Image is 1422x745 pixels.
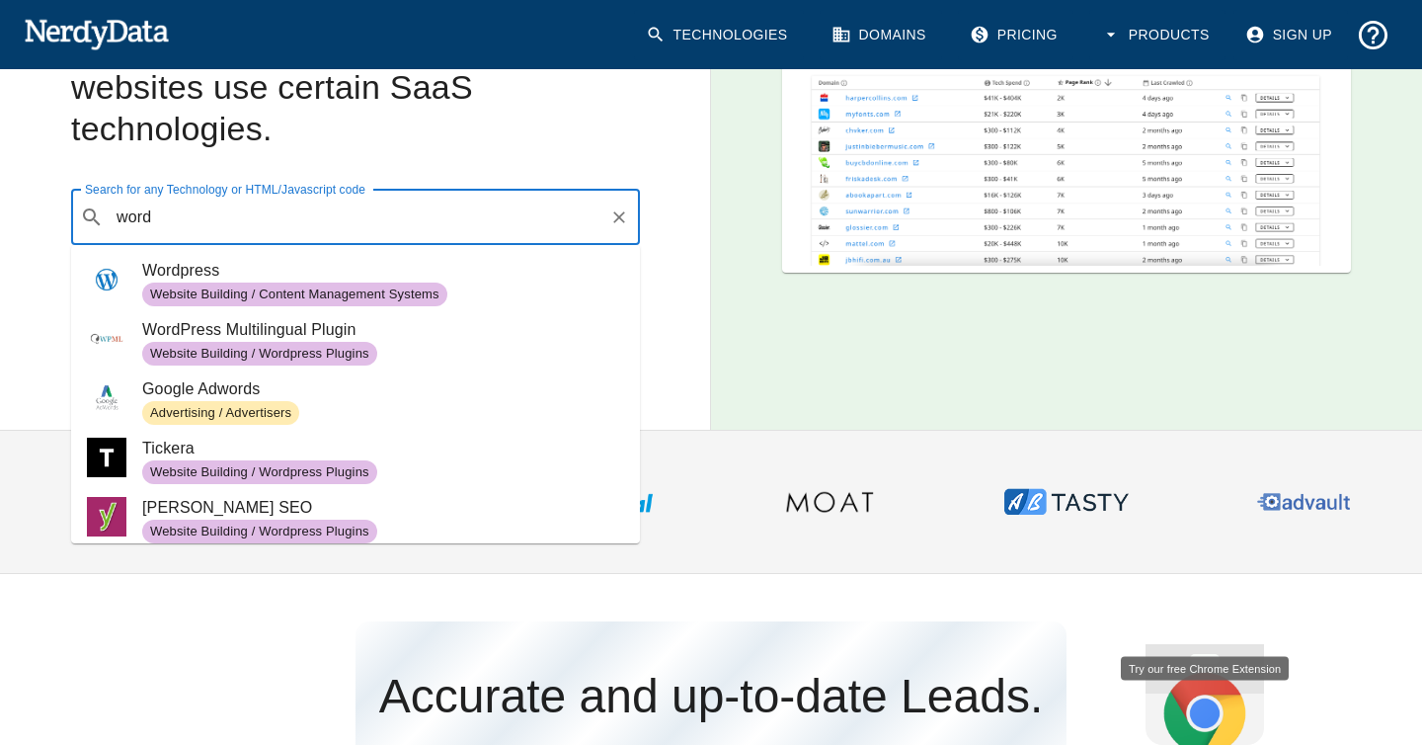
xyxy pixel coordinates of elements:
[1003,439,1130,565] img: ABTasty
[958,10,1073,60] a: Pricing
[142,286,447,304] span: Website Building / Content Management Systems
[85,181,365,198] label: Search for any Technology or HTML/Javascript code
[820,10,942,60] a: Domains
[1348,10,1398,60] button: Support and Documentation
[55,32,97,47] div: v 4.0.25
[142,496,624,520] span: [PERSON_NAME] SEO
[51,51,223,67] div: Domaine: [DOMAIN_NAME]
[1089,10,1225,60] button: Products
[142,463,377,482] span: Website Building / Wordpress Plugins
[24,14,169,53] img: NerdyData.com
[142,345,377,364] span: Website Building / Wordpress Plugins
[142,437,624,460] span: Tickera
[71,26,640,150] h2: NerdyData will help you find which websites use certain SaaS technologies.
[224,124,240,140] img: tab_keywords_by_traffic_grey.svg
[1240,439,1367,565] img: Advault
[1121,656,1289,681] div: Try our free Chrome Extension
[80,124,96,140] img: tab_domain_overview_orange.svg
[142,377,624,401] span: Google Adwords
[142,523,377,541] span: Website Building / Wordpress Plugins
[246,126,302,139] div: Mots-clés
[634,10,804,60] a: Technologies
[1233,10,1348,60] a: Sign Up
[102,126,152,139] div: Domaine
[142,318,624,342] span: WordPress Multilingual Plugin
[32,32,47,47] img: logo_orange.svg
[766,439,893,565] img: Moat
[142,259,624,283] span: Wordpress
[1145,644,1264,745] div: Try our free Chrome Extension
[605,204,633,231] button: Clear
[32,51,47,67] img: website_grey.svg
[142,404,299,423] span: Advertising / Advertisers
